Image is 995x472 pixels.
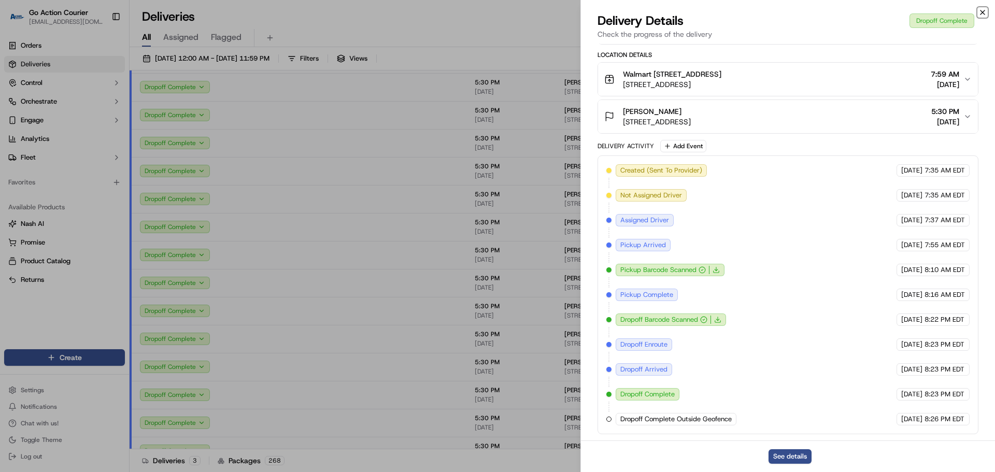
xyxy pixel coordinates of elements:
[620,414,732,424] span: Dropoff Complete Outside Geofence
[623,117,691,127] span: [STREET_ADDRESS]
[35,109,131,118] div: We're available if you need us!
[901,216,922,225] span: [DATE]
[901,265,922,275] span: [DATE]
[931,69,959,79] span: 7:59 AM
[931,117,959,127] span: [DATE]
[598,142,654,150] div: Delivery Activity
[620,191,682,200] span: Not Assigned Driver
[73,175,125,183] a: Powered byPylon
[10,41,189,58] p: Welcome 👋
[623,69,721,79] span: Walmart [STREET_ADDRESS]
[901,191,922,200] span: [DATE]
[10,99,29,118] img: 1736555255976-a54dd68f-1ca7-489b-9aae-adbdc363a1c4
[620,240,666,250] span: Pickup Arrived
[925,340,964,349] span: 8:23 PM EDT
[176,102,189,115] button: Start new chat
[35,99,170,109] div: Start new chat
[10,151,19,160] div: 📗
[83,146,170,165] a: 💻API Documentation
[10,10,31,31] img: Nash
[6,146,83,165] a: 📗Knowledge Base
[620,290,673,299] span: Pickup Complete
[925,414,964,424] span: 8:26 PM EDT
[901,365,922,374] span: [DATE]
[925,166,965,175] span: 7:35 AM EDT
[901,166,922,175] span: [DATE]
[925,216,965,225] span: 7:37 AM EDT
[103,176,125,183] span: Pylon
[901,240,922,250] span: [DATE]
[925,315,964,324] span: 8:22 PM EDT
[901,290,922,299] span: [DATE]
[27,67,187,78] input: Got a question? Start typing here...
[598,100,978,133] button: [PERSON_NAME][STREET_ADDRESS]5:30 PM[DATE]
[901,390,922,399] span: [DATE]
[21,150,79,161] span: Knowledge Base
[925,265,965,275] span: 8:10 AM EDT
[620,340,667,349] span: Dropoff Enroute
[901,315,922,324] span: [DATE]
[925,390,964,399] span: 8:23 PM EDT
[620,166,702,175] span: Created (Sent To Provider)
[620,315,707,324] button: Dropoff Barcode Scanned
[620,216,669,225] span: Assigned Driver
[598,12,684,29] span: Delivery Details
[623,79,721,90] span: [STREET_ADDRESS]
[769,449,812,464] button: See details
[925,191,965,200] span: 7:35 AM EDT
[620,315,698,324] span: Dropoff Barcode Scanned
[623,106,681,117] span: [PERSON_NAME]
[620,265,706,275] button: Pickup Barcode Scanned
[598,29,978,39] p: Check the progress of the delivery
[660,140,706,152] button: Add Event
[598,51,978,59] div: Location Details
[901,414,922,424] span: [DATE]
[931,79,959,90] span: [DATE]
[598,63,978,96] button: Walmart [STREET_ADDRESS][STREET_ADDRESS]7:59 AM[DATE]
[620,390,675,399] span: Dropoff Complete
[925,365,964,374] span: 8:23 PM EDT
[925,290,965,299] span: 8:16 AM EDT
[620,365,667,374] span: Dropoff Arrived
[931,106,959,117] span: 5:30 PM
[88,151,96,160] div: 💻
[925,240,965,250] span: 7:55 AM EDT
[901,340,922,349] span: [DATE]
[98,150,166,161] span: API Documentation
[620,265,696,275] span: Pickup Barcode Scanned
